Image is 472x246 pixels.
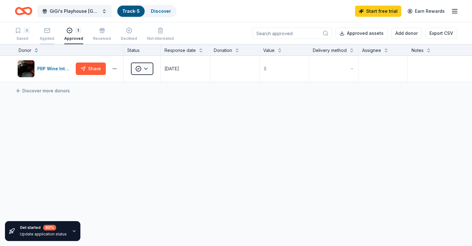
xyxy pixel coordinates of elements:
[17,60,73,77] button: Image for PRP Wine InternationalPRP Wine International
[18,60,34,77] img: Image for PRP Wine International
[40,25,54,44] button: Applied
[164,65,179,72] div: [DATE]
[124,44,161,55] div: Status
[122,8,140,14] a: Track· 5
[263,47,275,54] div: Value
[37,65,73,72] div: PRP Wine International
[93,25,111,44] button: Received
[15,36,30,41] div: Saved
[362,47,381,54] div: Assignee
[391,28,422,39] button: Add donor
[161,56,210,82] button: [DATE]
[40,36,54,41] div: Applied
[425,28,457,39] button: Export CSV
[214,47,232,54] div: Donation
[117,5,177,17] button: Track· 5Discover
[164,47,196,54] div: Response date
[404,6,448,17] a: Earn Rewards
[24,27,30,34] div: 4
[355,6,401,17] a: Start free trial
[313,47,347,54] div: Delivery method
[20,225,67,230] div: Get started
[15,87,70,95] a: Discover more donors
[147,36,174,41] div: Not interested
[411,47,424,54] div: Notes
[20,232,67,237] div: Update application status
[37,5,112,17] button: GiGi's Playhouse [GEOGRAPHIC_DATA] 2025 Gala
[64,25,83,44] button: 1Approved
[121,25,137,44] button: Declined
[64,36,83,41] div: Approved
[147,25,174,44] button: Not interested
[43,225,56,230] div: 80 %
[15,25,30,44] button: 4Saved
[15,4,32,18] a: Home
[121,36,137,41] div: Declined
[75,27,81,34] div: 1
[19,47,31,54] div: Donor
[335,28,388,39] button: Approved assets
[151,8,171,14] a: Discover
[93,36,111,41] div: Received
[50,7,99,15] span: GiGi's Playhouse [GEOGRAPHIC_DATA] 2025 Gala
[76,63,106,75] button: Share
[252,28,332,39] input: Search approved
